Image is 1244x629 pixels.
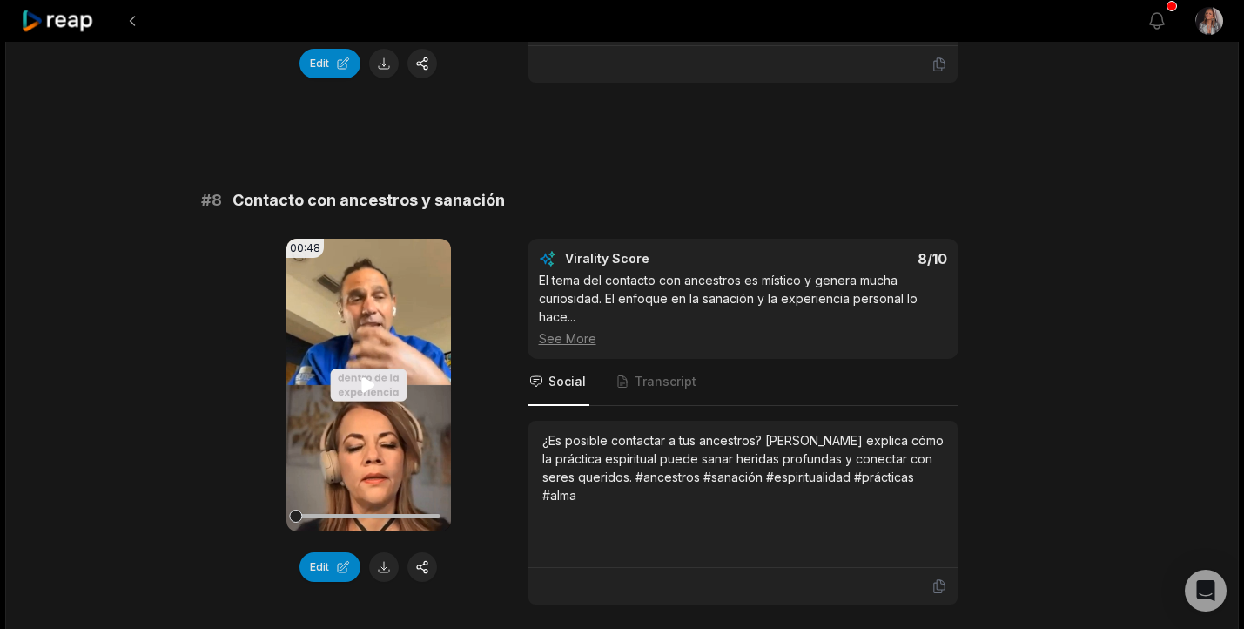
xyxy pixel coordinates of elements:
span: Social [548,373,586,390]
div: See More [539,329,947,348]
div: Open Intercom Messenger [1185,570,1227,612]
span: Contacto con ancestros y sanación [232,188,505,213]
span: # 8 [201,188,222,213]
div: ¿Es posible contactar a tus ancestros? [PERSON_NAME] explica cómo la práctica espiritual puede sa... [542,431,944,504]
div: El tema del contacto con ancestros es místico y genera mucha curiosidad. El enfoque en la sanació... [539,271,947,348]
div: Virality Score [565,250,752,267]
div: 8 /10 [760,250,947,267]
nav: Tabs [528,359,958,406]
button: Edit [299,49,360,78]
video: Your browser does not support mp4 format. [286,239,451,531]
button: Edit [299,552,360,582]
span: Transcript [635,373,696,390]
